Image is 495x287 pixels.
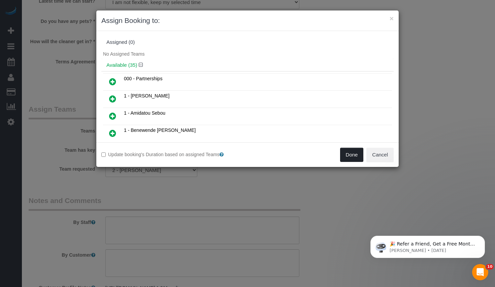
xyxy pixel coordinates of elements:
input: Update booking's Duration based on assigned Teams [101,152,106,157]
iframe: Intercom live chat [472,264,488,280]
span: 1 - Benewende [PERSON_NAME] [124,127,196,133]
button: Cancel [366,148,394,162]
span: 000 - Partnerships [124,76,162,81]
span: No Assigned Teams [103,51,144,57]
iframe: Intercom notifications message [360,222,495,269]
span: 1 - Amidatou Sebou [124,110,165,116]
label: Update booking's Duration based on assigned Teams [101,151,242,158]
span: 1 - [PERSON_NAME] [124,93,169,98]
div: Assigned (0) [106,39,389,45]
button: Done [340,148,364,162]
span: 10 [486,264,494,269]
h3: Assign Booking to: [101,16,394,26]
button: × [390,15,394,22]
h4: Available (35) [106,62,389,68]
